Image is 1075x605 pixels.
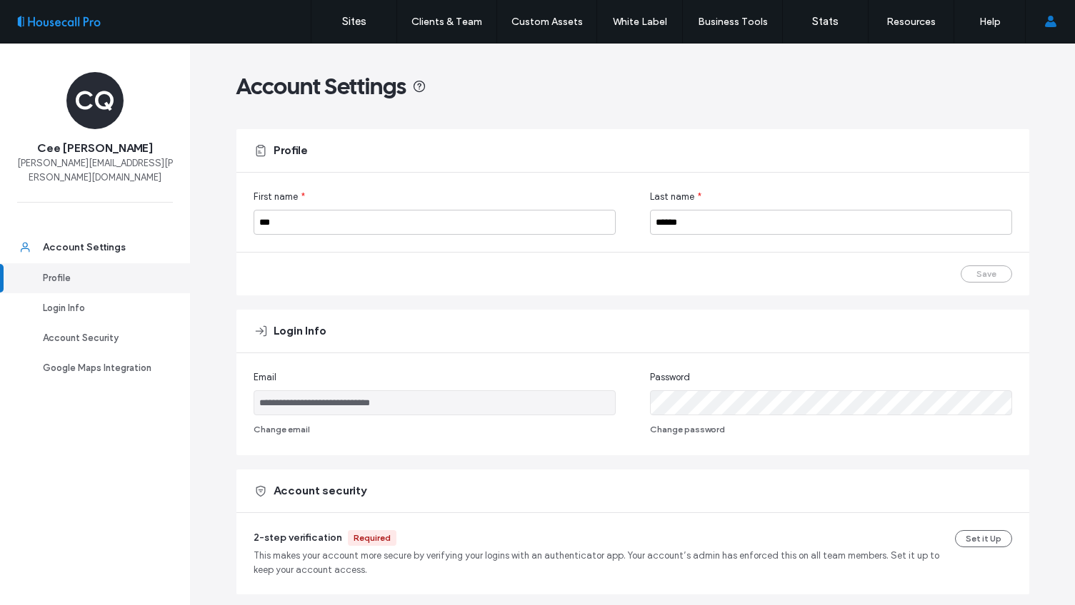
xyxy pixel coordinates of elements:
[354,532,391,544] div: Required
[254,390,616,415] input: Email
[37,141,153,156] span: Cee [PERSON_NAME]
[342,15,366,28] label: Sites
[43,361,160,375] div: Google Maps Integration
[43,271,160,285] div: Profile
[254,190,298,204] span: First name
[43,240,160,255] div: Account Settings
[43,331,160,345] div: Account Security
[650,421,725,438] button: Change password
[886,16,936,28] label: Resources
[254,532,342,544] span: 2-step verification
[254,549,955,577] span: This makes your account more secure by verifying your logins with an authenticator app. Your acco...
[254,210,616,235] input: First name
[254,370,276,385] span: Email
[650,190,694,204] span: Last name
[274,143,308,158] span: Profile
[66,72,124,129] div: CQ
[411,16,482,28] label: Clients & Team
[650,370,690,385] span: Password
[955,530,1012,547] button: Set it Up
[17,156,173,185] span: [PERSON_NAME][EMAIL_ADDRESS][PERSON_NAME][DOMAIN_NAME]
[511,16,583,28] label: Custom Assets
[254,421,310,438] button: Change email
[812,15,839,28] label: Stats
[274,483,366,499] span: Account security
[650,210,1012,235] input: Last name
[236,72,406,101] span: Account Settings
[979,16,1001,28] label: Help
[650,390,1012,415] input: Password
[274,323,326,339] span: Login Info
[43,301,160,315] div: Login Info
[613,16,667,28] label: White Label
[698,16,768,28] label: Business Tools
